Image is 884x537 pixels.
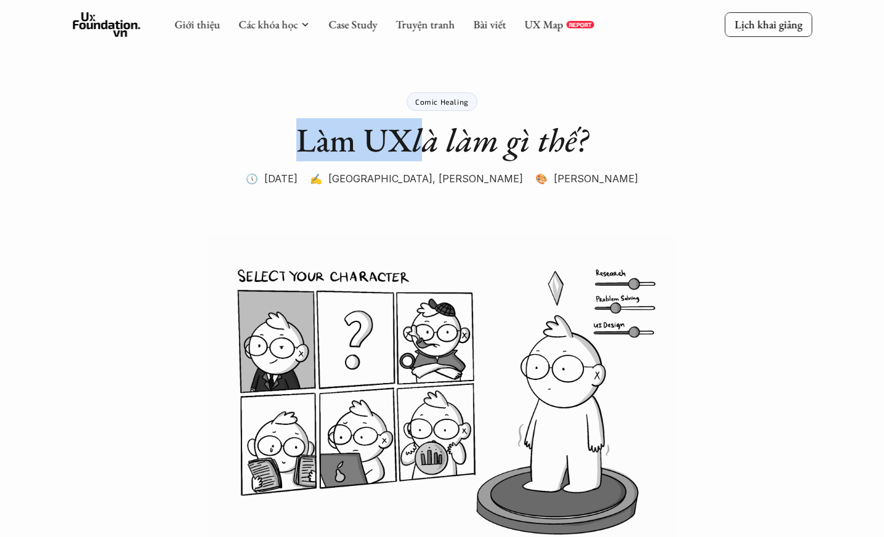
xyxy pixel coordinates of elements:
a: Giới thiệu [174,17,220,31]
a: Các khóa học [238,17,298,31]
p: 🎨 [PERSON_NAME] [535,169,638,188]
h1: Làm UX [296,120,588,160]
p: Comic Healing [415,97,469,106]
p: ✍️ [GEOGRAPHIC_DATA], [PERSON_NAME] [310,169,523,188]
a: UX Map [524,17,563,31]
a: Bài viết [473,17,506,31]
a: Case Study [328,17,377,31]
p: Lịch khai giảng [734,17,802,31]
p: 🕔 [DATE] [246,169,298,188]
a: Truyện tranh [395,17,455,31]
p: REPORT [569,21,591,28]
a: Lịch khai giảng [724,12,812,36]
em: là làm gì thế? [412,118,588,161]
